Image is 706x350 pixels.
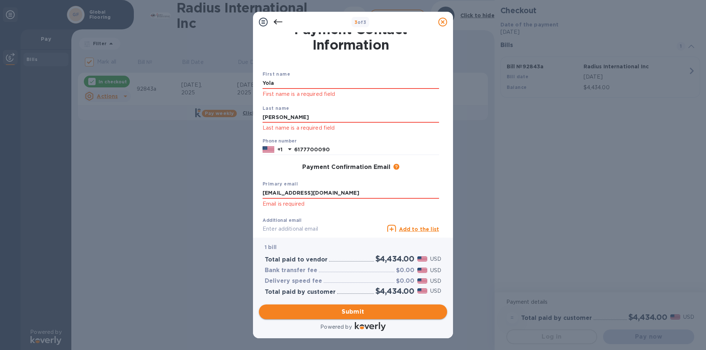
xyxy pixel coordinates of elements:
[263,112,439,123] input: Enter your last name
[294,144,439,155] input: Enter your phone number
[263,90,439,98] p: First name is a required field
[355,322,386,331] img: Logo
[263,105,289,111] b: Last name
[399,226,439,232] u: Add to the list
[265,267,317,274] h3: Bank transfer fee
[430,277,441,285] p: USD
[265,278,322,285] h3: Delivery speed fee
[430,255,441,263] p: USD
[277,146,282,153] p: +1
[430,267,441,274] p: USD
[263,139,296,143] label: Phone number
[263,71,290,77] b: First name
[263,200,439,208] p: Email is required
[375,286,414,296] h2: $4,434.00
[263,145,274,154] img: US
[430,287,441,295] p: USD
[354,19,367,25] b: of 3
[417,278,427,284] img: USD
[265,289,336,296] h3: Total paid by customer
[263,224,384,235] input: Enter additional email
[354,19,357,25] span: 3
[265,244,277,250] b: 1 bill
[265,307,441,316] span: Submit
[263,218,302,223] label: Additional email
[263,22,439,53] h1: Payment Contact Information
[302,164,391,171] h3: Payment Confirmation Email
[417,268,427,273] img: USD
[396,278,414,285] h3: $0.00
[417,288,427,293] img: USD
[417,256,427,261] img: USD
[320,323,352,331] p: Powered by
[265,256,328,263] h3: Total paid to vendor
[263,124,439,132] p: Last name is a required field
[259,304,447,319] button: Submit
[375,254,414,263] h2: $4,434.00
[263,188,439,199] input: Enter your primary name
[396,267,414,274] h3: $0.00
[263,181,298,187] b: Primary email
[263,78,439,89] input: Enter your first name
